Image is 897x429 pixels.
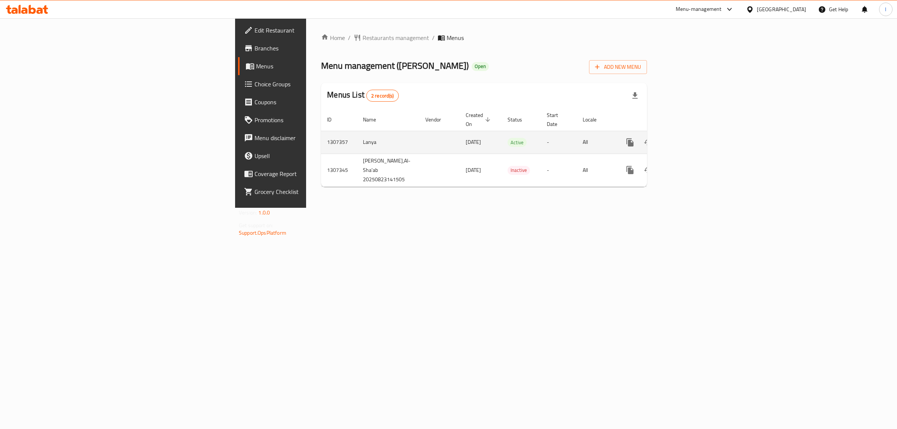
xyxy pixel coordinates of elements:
[472,62,489,71] div: Open
[366,90,399,102] div: Total records count
[466,165,481,175] span: [DATE]
[255,98,379,107] span: Coupons
[255,80,379,89] span: Choice Groups
[354,33,429,42] a: Restaurants management
[583,115,606,124] span: Locale
[238,129,385,147] a: Menu disclaimer
[258,208,270,217] span: 1.0.0
[447,33,464,42] span: Menus
[472,63,489,70] span: Open
[541,154,577,186] td: -
[508,138,527,147] span: Active
[577,154,615,186] td: All
[547,111,568,129] span: Start Date
[255,169,379,178] span: Coverage Report
[238,111,385,129] a: Promotions
[255,26,379,35] span: Edit Restaurant
[238,75,385,93] a: Choice Groups
[363,115,386,124] span: Name
[425,115,451,124] span: Vendor
[885,5,886,13] span: l
[621,161,639,179] button: more
[255,115,379,124] span: Promotions
[327,89,398,102] h2: Menus List
[541,131,577,154] td: -
[238,39,385,57] a: Branches
[676,5,722,14] div: Menu-management
[256,62,379,71] span: Menus
[363,33,429,42] span: Restaurants management
[321,33,647,42] nav: breadcrumb
[238,93,385,111] a: Coupons
[255,44,379,53] span: Branches
[621,133,639,151] button: more
[757,5,806,13] div: [GEOGRAPHIC_DATA]
[238,21,385,39] a: Edit Restaurant
[238,165,385,183] a: Coverage Report
[589,60,647,74] button: Add New Menu
[595,62,641,72] span: Add New Menu
[321,108,699,187] table: enhanced table
[357,154,419,186] td: [PERSON_NAME],Al-Sha'ab 20250823141505
[508,115,532,124] span: Status
[466,137,481,147] span: [DATE]
[255,151,379,160] span: Upsell
[327,115,341,124] span: ID
[577,131,615,154] td: All
[432,33,435,42] li: /
[466,111,493,129] span: Created On
[255,133,379,142] span: Menu disclaimer
[239,208,257,217] span: Version:
[321,57,469,74] span: Menu management ( [PERSON_NAME] )
[626,87,644,105] div: Export file
[238,57,385,75] a: Menus
[239,220,273,230] span: Get support on:
[357,131,419,154] td: Lanya
[615,108,699,131] th: Actions
[255,187,379,196] span: Grocery Checklist
[367,92,398,99] span: 2 record(s)
[239,228,286,238] a: Support.OpsPlatform
[238,147,385,165] a: Upsell
[238,183,385,201] a: Grocery Checklist
[508,166,530,175] span: Inactive
[639,161,657,179] button: Change Status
